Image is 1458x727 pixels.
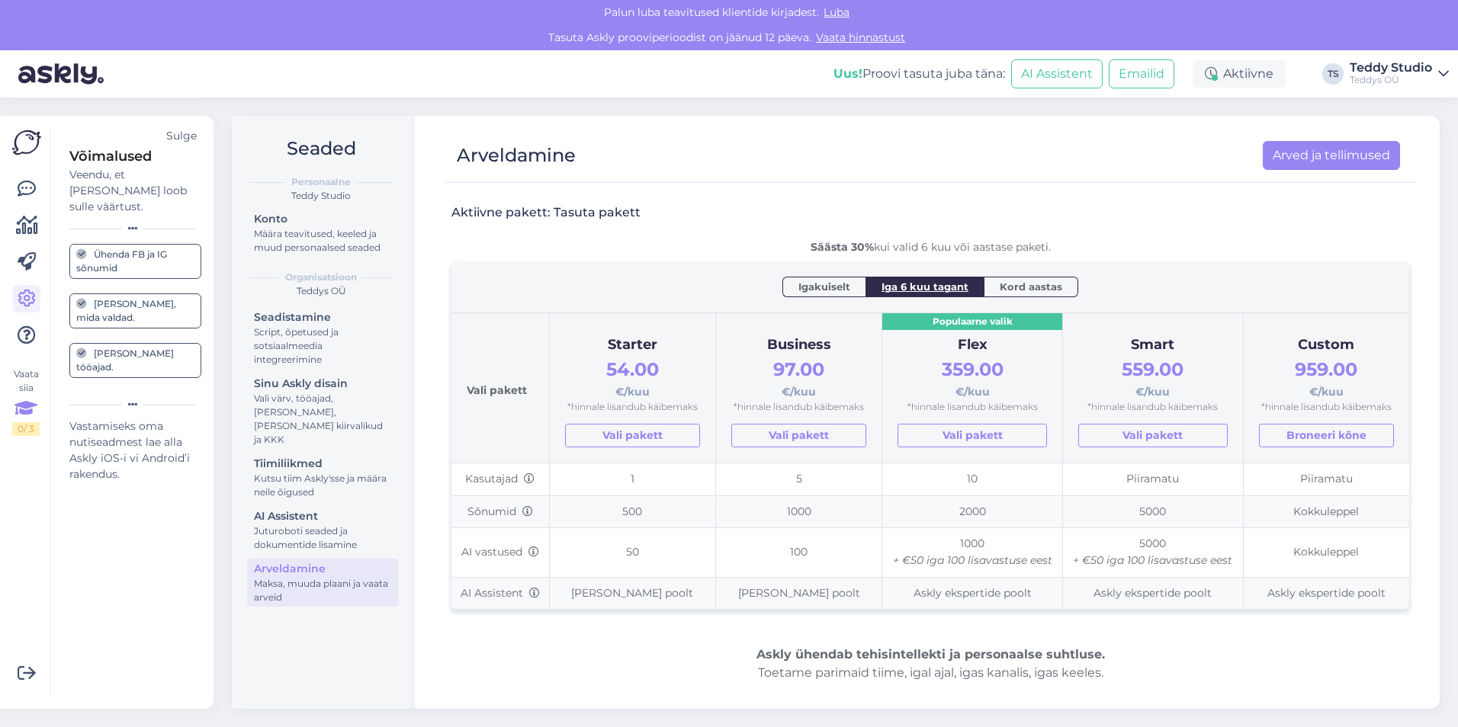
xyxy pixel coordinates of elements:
[1322,63,1344,85] div: TS
[1259,355,1394,400] div: €/kuu
[882,528,1063,577] td: 1000
[898,355,1047,400] div: €/kuu
[756,647,1105,661] b: Askly ühendab tehisintellekti ja personaalse suhtluse.
[1295,358,1357,380] span: 959.00
[254,508,391,524] div: AI Assistent
[1078,400,1228,415] div: *hinnale lisandub käibemaks
[244,284,398,298] div: Teddys OÜ
[247,559,398,607] a: ArveldamineMaksa, muuda plaani ja vaata arveid
[254,376,391,392] div: Sinu Askly disain
[811,240,874,254] b: Säästa 30%
[882,313,1062,331] div: Populaarne valik
[798,279,850,294] span: Igakuiselt
[254,524,391,552] div: Juturoboti seaded ja dokumentide lisamine
[247,307,398,369] a: SeadistamineScript, õpetused ja sotsiaalmeedia integreerimine
[69,244,201,279] a: Ühenda FB ja IG sõnumid
[549,495,715,528] td: 500
[457,141,576,170] div: Arveldamine
[69,167,201,215] div: Veendu, et [PERSON_NAME] loob sulle väärtust.
[1350,74,1432,86] div: Teddys OÜ
[451,645,1409,682] div: Toetame parimaid tiime, igal ajal, igas kanalis, igas keeles.
[715,495,882,528] td: 1000
[244,134,398,163] h2: Seaded
[451,204,641,221] h3: Aktiivne pakett: Tasuta pakett
[76,297,194,325] div: [PERSON_NAME], mida valdad.
[1350,62,1432,74] div: Teddy Studio
[254,577,391,604] div: Maksa, muuda plaani ja vaata arveid
[1062,528,1243,577] td: 5000
[247,506,398,554] a: AI AssistentJuturoboti seaded ja dokumentide lisamine
[1078,355,1228,400] div: €/kuu
[882,495,1063,528] td: 2000
[1000,279,1062,294] span: Kord aastas
[254,456,391,472] div: Tiimiliikmed
[1243,463,1409,495] td: Piiramatu
[1078,335,1228,356] div: Smart
[1062,495,1243,528] td: 5000
[451,577,549,609] td: AI Assistent
[254,211,391,227] div: Konto
[12,128,41,157] img: Askly Logo
[819,5,854,19] span: Luba
[247,453,398,501] a: TiimiliikmedKutsu tiim Askly'sse ja määra neile õigused
[898,400,1047,415] div: *hinnale lisandub käibemaks
[549,528,715,577] td: 50
[166,128,197,144] div: Sulge
[76,347,194,374] div: [PERSON_NAME] tööajad.
[1243,528,1409,577] td: Kokkuleppel
[898,335,1047,356] div: Flex
[285,271,357,284] b: Organisatsioon
[833,66,862,81] b: Uus!
[1259,424,1394,447] button: Broneeri kõne
[1259,400,1394,415] div: *hinnale lisandub käibemaks
[451,463,549,495] td: Kasutajad
[565,355,700,400] div: €/kuu
[247,373,398,449] a: Sinu Askly disainVali värv, tööajad, [PERSON_NAME], [PERSON_NAME] kiirvalikud ja KKK
[811,30,910,44] a: Vaata hinnastust
[254,325,391,367] div: Script, õpetused ja sotsiaalmeedia integreerimine
[451,528,549,577] td: AI vastused
[565,400,700,415] div: *hinnale lisandub käibemaks
[76,248,194,275] div: Ühenda FB ja IG sõnumid
[1243,577,1409,609] td: Askly ekspertide poolt
[565,335,700,356] div: Starter
[467,328,534,447] div: Vali pakett
[1243,495,1409,528] td: Kokkuleppel
[731,424,866,447] a: Vali pakett
[1078,424,1228,447] a: Vali pakett
[715,528,882,577] td: 100
[1259,335,1394,356] div: Custom
[1062,577,1243,609] td: Askly ekspertide poolt
[549,577,715,609] td: [PERSON_NAME] poolt
[882,577,1063,609] td: Askly ekspertide poolt
[247,209,398,257] a: KontoMäära teavitused, keeled ja muud personaalsed seaded
[244,189,398,203] div: Teddy Studio
[1062,463,1243,495] td: Piiramatu
[254,561,391,577] div: Arveldamine
[833,65,1005,83] div: Proovi tasuta juba täna:
[773,358,824,380] span: 97.00
[1350,62,1449,86] a: Teddy StudioTeddys OÜ
[731,400,866,415] div: *hinnale lisandub käibemaks
[254,472,391,499] div: Kutsu tiim Askly'sse ja määra neile õigused
[1193,60,1286,88] div: Aktiivne
[731,355,866,400] div: €/kuu
[715,463,882,495] td: 5
[69,418,201,482] div: Vastamiseks oma nutiseadmest lae alla Askly iOS-i vi Android’i rakendus.
[882,279,968,294] span: Iga 6 kuu tagant
[1011,59,1103,88] button: AI Assistent
[1263,141,1400,170] a: Arved ja tellimused
[942,358,1004,380] span: 359.00
[451,495,549,528] td: Sõnumid
[1109,59,1174,88] button: Emailid
[12,422,40,436] div: 0 / 3
[12,367,40,436] div: Vaata siia
[715,577,882,609] td: [PERSON_NAME] poolt
[898,424,1047,447] a: Vali pakett
[69,146,201,167] div: Võimalused
[882,463,1063,495] td: 10
[731,335,866,356] div: Business
[549,463,715,495] td: 1
[254,392,391,447] div: Vali värv, tööajad, [PERSON_NAME], [PERSON_NAME] kiirvalikud ja KKK
[451,239,1409,255] div: kui valid 6 kuu või aastase paketi.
